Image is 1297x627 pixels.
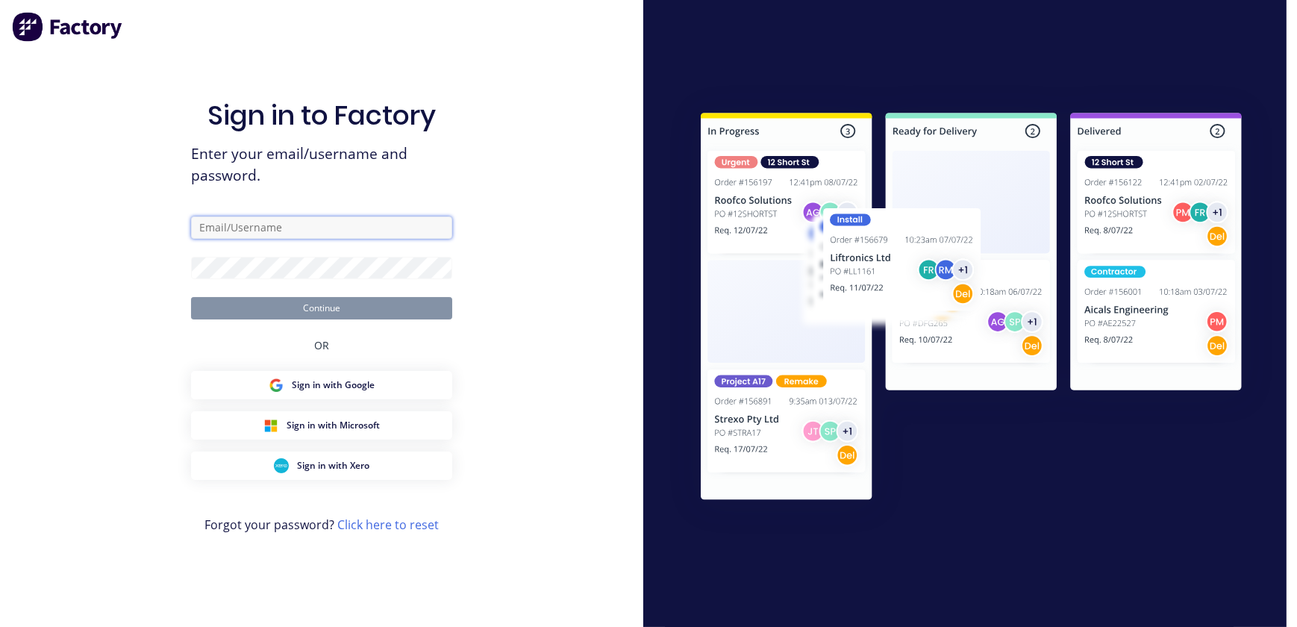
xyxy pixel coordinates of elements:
span: Forgot your password? [204,516,439,534]
input: Email/Username [191,216,452,239]
img: Factory [12,12,124,42]
span: Sign in with Xero [298,459,370,472]
a: Click here to reset [337,517,439,533]
div: OR [314,319,329,371]
h1: Sign in to Factory [207,99,436,131]
img: Xero Sign in [274,458,289,473]
span: Sign in with Microsoft [287,419,381,432]
img: Microsoft Sign in [263,418,278,433]
img: Sign in [668,83,1275,535]
button: Xero Sign inSign in with Xero [191,452,452,480]
span: Sign in with Google [293,378,375,392]
span: Enter your email/username and password. [191,143,452,187]
button: Continue [191,297,452,319]
button: Microsoft Sign inSign in with Microsoft [191,411,452,440]
img: Google Sign in [269,378,284,393]
button: Google Sign inSign in with Google [191,371,452,399]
